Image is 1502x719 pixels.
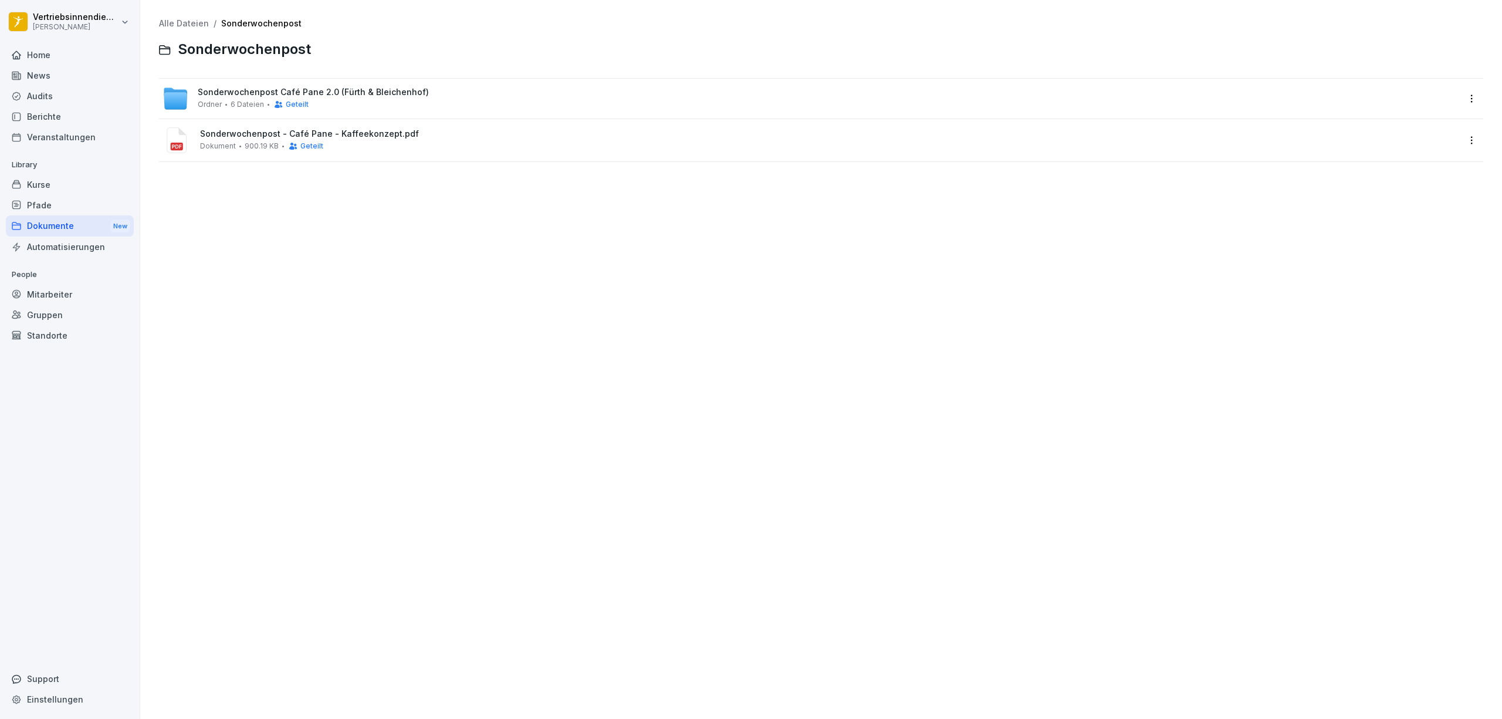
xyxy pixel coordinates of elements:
[231,100,264,109] span: 6 Dateien
[221,18,302,28] a: Sonderwochenpost
[200,142,236,150] span: Dokument
[178,41,311,58] span: Sonderwochenpost
[6,65,134,86] a: News
[6,284,134,305] a: Mitarbeiter
[6,689,134,710] a: Einstellungen
[6,86,134,106] a: Audits
[159,18,209,28] a: Alle Dateien
[33,23,119,31] p: [PERSON_NAME]
[6,669,134,689] div: Support
[6,106,134,127] a: Berichte
[110,220,130,233] div: New
[6,156,134,174] p: Library
[214,19,216,29] span: /
[33,12,119,22] p: Vertriebsinnendienst
[6,215,134,237] div: Dokumente
[245,142,279,150] span: 900.19 KB
[6,45,134,65] a: Home
[198,87,429,97] span: Sonderwochenpost Café Pane 2.0 (Fürth & Bleichenhof)
[300,142,323,150] span: Geteilt
[6,174,134,195] a: Kurse
[6,127,134,147] a: Veranstaltungen
[6,195,134,215] a: Pfade
[6,305,134,325] a: Gruppen
[6,325,134,346] a: Standorte
[6,265,134,284] p: People
[6,237,134,257] a: Automatisierungen
[286,100,309,109] span: Geteilt
[6,215,134,237] a: DokumenteNew
[198,100,222,109] span: Ordner
[200,129,1459,139] span: Sonderwochenpost - Café Pane - Kaffeekonzept.pdf
[163,86,1459,112] a: Sonderwochenpost Café Pane 2.0 (Fürth & Bleichenhof)Ordner6 DateienGeteilt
